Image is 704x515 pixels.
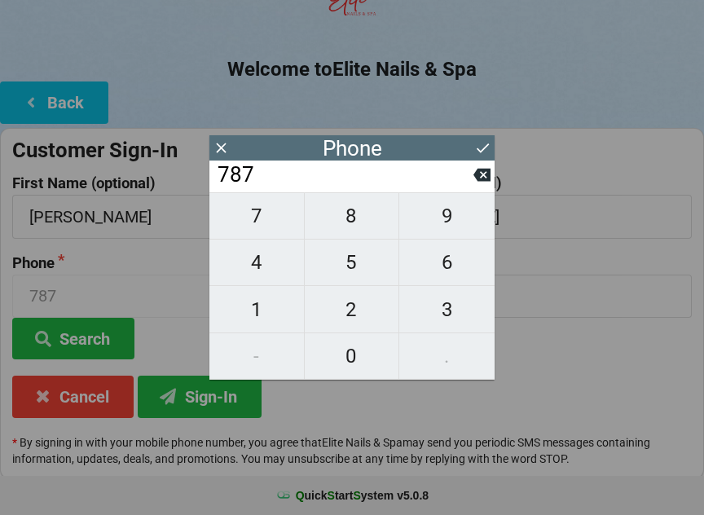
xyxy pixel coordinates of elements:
[305,293,399,327] span: 2
[305,286,400,332] button: 2
[209,293,304,327] span: 1
[399,245,495,280] span: 6
[305,339,399,373] span: 0
[305,240,400,286] button: 5
[305,333,400,380] button: 0
[209,240,305,286] button: 4
[305,245,399,280] span: 5
[209,245,304,280] span: 4
[399,240,495,286] button: 6
[323,140,382,156] div: Phone
[399,192,495,240] button: 9
[399,293,495,327] span: 3
[209,199,304,233] span: 7
[305,192,400,240] button: 8
[209,192,305,240] button: 7
[399,199,495,233] span: 9
[209,286,305,332] button: 1
[399,286,495,332] button: 3
[305,199,399,233] span: 8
